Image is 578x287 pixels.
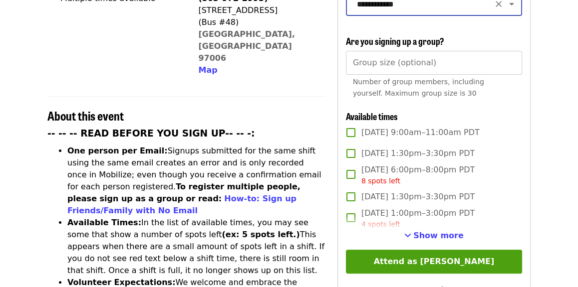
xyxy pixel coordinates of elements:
[361,191,475,203] span: [DATE] 1:30pm–3:30pm PDT
[404,230,464,242] button: See more timeslots
[198,65,217,75] span: Map
[47,128,255,139] strong: -- -- -- READ BEFORE YOU SIGN UP-- -- -:
[361,127,480,139] span: [DATE] 9:00am–11:00am PDT
[47,107,124,124] span: About this event
[361,147,475,159] span: [DATE] 1:30pm–3:30pm PDT
[346,250,522,274] button: Attend as [PERSON_NAME]
[67,218,141,227] strong: Available Times:
[361,177,400,185] span: 8 spots left
[353,78,484,97] span: Number of group members, including yourself. Maximum group size is 30
[67,182,300,203] strong: To register multiple people, please sign up as a group or read:
[361,207,475,230] span: [DATE] 1:00pm–3:00pm PDT
[346,34,444,47] span: Are you signing up a group?
[67,194,296,215] a: How-to: Sign up Friends/Family with No Email
[198,29,295,63] a: [GEOGRAPHIC_DATA], [GEOGRAPHIC_DATA] 97006
[67,146,168,155] strong: One person per Email:
[361,164,475,186] span: [DATE] 6:00pm–8:00pm PDT
[346,51,522,75] input: [object Object]
[198,64,217,76] button: Map
[198,16,317,28] div: (Bus #48)
[222,230,299,239] strong: (ex: 5 spots left.)
[361,220,400,228] span: 4 spots left
[413,231,464,240] span: Show more
[67,217,325,277] li: In the list of available times, you may see some that show a number of spots left This appears wh...
[67,278,176,287] strong: Volunteer Expectations:
[67,145,325,217] li: Signups submitted for the same shift using the same email creates an error and is only recorded o...
[198,4,317,16] div: [STREET_ADDRESS]
[346,110,398,123] span: Available times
